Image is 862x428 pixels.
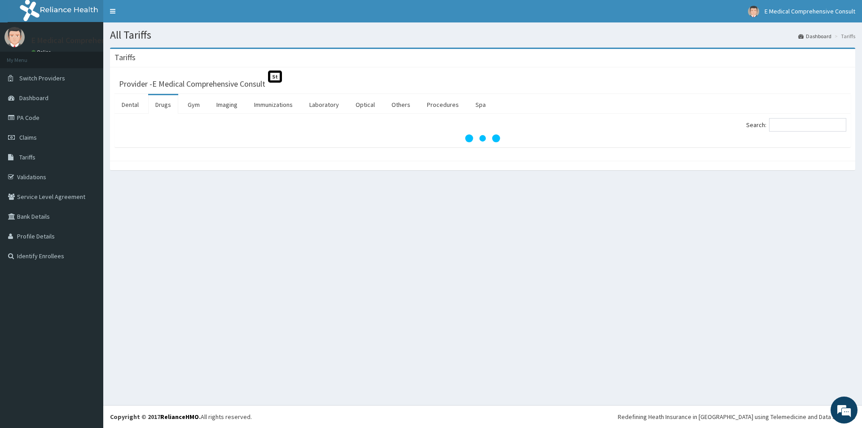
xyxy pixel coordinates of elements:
h3: Tariffs [114,53,136,62]
svg: audio-loading [465,120,501,156]
h1: All Tariffs [110,29,855,41]
strong: Copyright © 2017 . [110,413,201,421]
a: Spa [468,95,493,114]
img: User Image [4,27,25,47]
span: Dashboard [19,94,48,102]
a: Others [384,95,418,114]
label: Search: [746,118,846,132]
span: Switch Providers [19,74,65,82]
span: Tariffs [19,153,35,161]
p: E Medical Comprehensive Consult [31,36,149,44]
div: Redefining Heath Insurance in [GEOGRAPHIC_DATA] using Telemedicine and Data Science! [618,412,855,421]
li: Tariffs [832,32,855,40]
a: Immunizations [247,95,300,114]
a: Dental [114,95,146,114]
a: Laboratory [302,95,346,114]
a: Gym [180,95,207,114]
span: E Medical Comprehensive Consult [765,7,855,15]
a: Online [31,49,53,55]
input: Search: [769,118,846,132]
footer: All rights reserved. [103,405,862,428]
a: RelianceHMO [160,413,199,421]
a: Dashboard [798,32,831,40]
span: Claims [19,133,37,141]
a: Drugs [148,95,178,114]
h3: Provider - E Medical Comprehensive Consult [119,80,265,88]
img: User Image [748,6,759,17]
span: St [268,71,282,83]
a: Imaging [209,95,245,114]
a: Procedures [420,95,466,114]
a: Optical [348,95,382,114]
